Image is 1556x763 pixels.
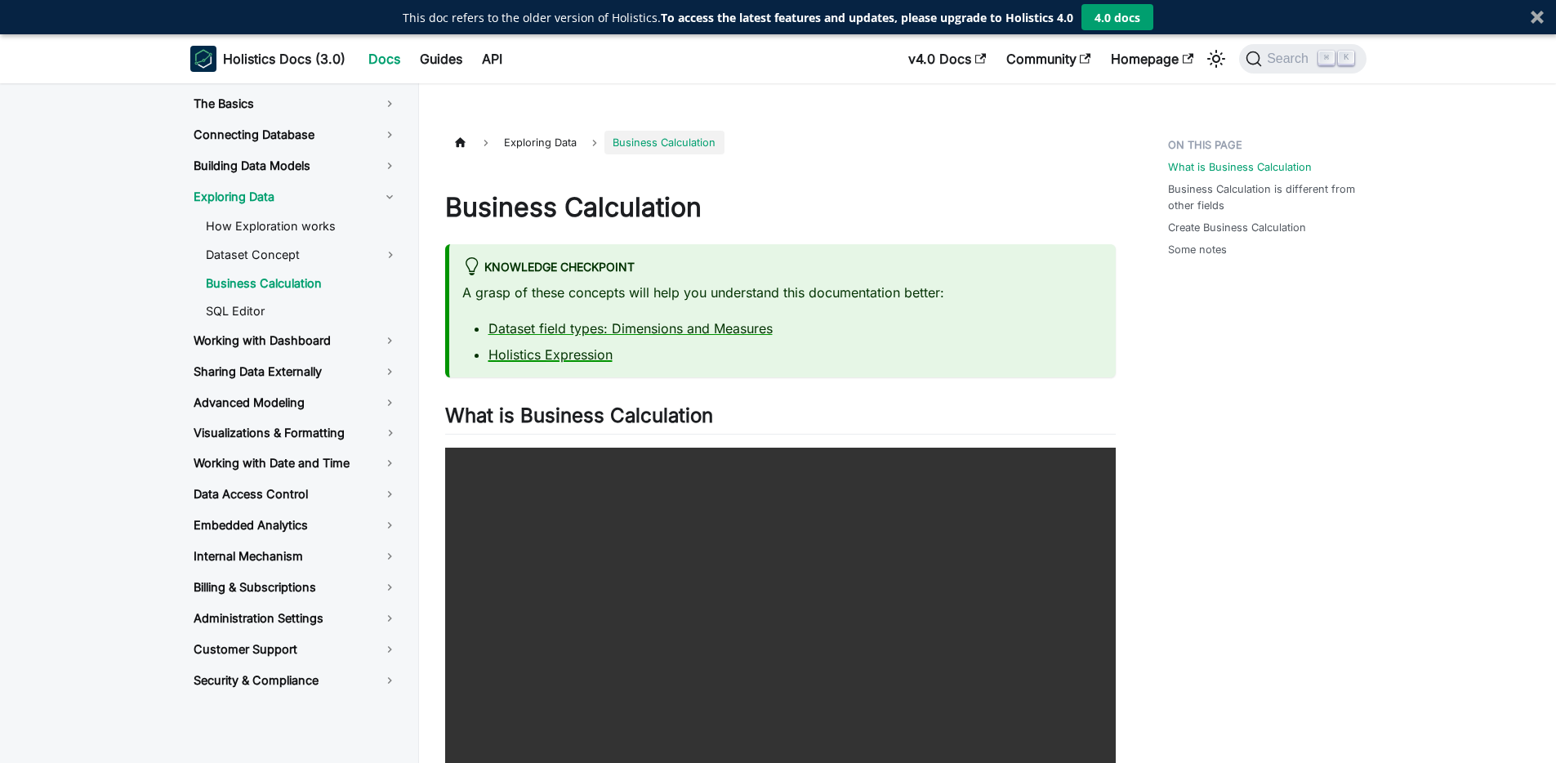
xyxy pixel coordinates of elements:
[1239,44,1366,74] button: Search
[193,299,411,323] a: SQL Editor
[1203,46,1229,72] button: Switch between dark and light mode (currently light mode)
[445,404,1116,435] h2: What is Business Calculation
[445,131,476,154] a: Home page
[488,320,773,337] a: Dataset field types: Dimensions and Measures
[462,257,1103,279] div: Knowledge Checkpoint
[1168,159,1312,175] a: What is Business Calculation
[193,214,411,239] a: How Exploration works
[472,46,512,72] a: API
[181,573,411,601] a: Billing & Subscriptions
[445,131,1116,154] nav: Breadcrumbs
[190,46,346,72] a: HolisticsHolistics Docs (3.0)
[1101,46,1203,72] a: Homepage
[181,449,411,477] a: Working with Date and Time
[370,420,411,446] button: Toggle the collapsible sidebar category 'Visualizations & Formatting'
[403,9,1073,26] p: This doc refers to the older version of Holistics.
[1168,220,1306,235] a: Create Business Calculation
[181,420,370,446] a: Visualizations & Formatting
[193,271,411,296] a: Business Calculation
[181,327,411,355] a: Working with Dashboard
[181,605,411,632] a: Administration Settings
[181,121,411,149] a: Connecting Database
[403,9,1073,26] div: This doc refers to the older version of Holistics.To access the latest features and updates, plea...
[1081,4,1153,30] button: 4.0 docs
[181,358,411,386] a: Sharing Data Externally
[1338,51,1354,65] kbd: K
[1262,51,1318,66] span: Search
[190,46,216,72] img: Holistics
[181,542,411,570] a: Internal Mechanism
[604,131,724,154] span: Business Calculation
[661,10,1073,25] strong: To access the latest features and updates, please upgrade to Holistics 4.0
[1318,51,1335,65] kbd: ⌘
[359,46,410,72] a: Docs
[488,346,613,363] a: Holistics Expression
[462,283,1103,302] p: A grasp of these concepts will help you understand this documentation better:
[181,152,411,180] a: Building Data Models
[496,131,585,154] span: Exploring Data
[181,389,411,417] a: Advanced Modeling
[370,242,411,268] button: Toggle the collapsible sidebar category 'Dataset Concept'
[181,183,411,211] a: Exploring Data
[181,480,411,508] a: Data Access Control
[1168,181,1363,212] a: Business Calculation is different from other fields
[1168,242,1227,257] a: Some notes
[181,636,411,663] a: Customer Support
[193,242,370,268] a: Dataset Concept
[181,667,411,694] a: Security & Compliance
[223,49,346,69] b: Holistics Docs (3.0)
[181,90,411,118] a: The Basics
[445,191,1116,224] h1: Business Calculation
[898,46,996,72] a: v4.0 Docs
[996,46,1101,72] a: Community
[410,46,472,72] a: Guides
[181,511,411,539] a: Embedded Analytics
